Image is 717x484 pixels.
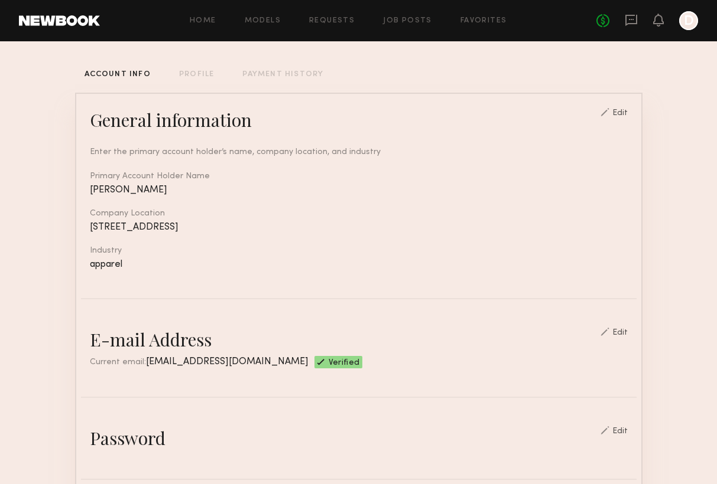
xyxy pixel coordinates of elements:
[245,17,281,25] a: Models
[90,108,252,132] div: General information
[242,71,323,79] div: PAYMENT HISTORY
[179,71,214,79] div: PROFILE
[329,359,360,368] span: Verified
[383,17,432,25] a: Job Posts
[679,11,698,30] a: D
[90,185,628,195] div: [PERSON_NAME]
[90,223,628,233] div: [STREET_ADDRESS]
[612,109,628,117] div: Edit
[90,328,212,351] div: E-mail Address
[190,17,216,25] a: Home
[90,260,628,270] div: apparel
[90,146,628,158] div: Enter the primary account holder’s name, company location, and industry
[460,17,507,25] a: Favorites
[309,17,355,25] a: Requests
[146,357,309,367] span: [EMAIL_ADDRESS][DOMAIN_NAME]
[90,210,628,218] div: Company Location
[90,426,166,450] div: Password
[90,172,628,181] div: Primary Account Holder Name
[90,247,628,255] div: Industry
[90,356,309,368] div: Current email:
[85,71,151,79] div: ACCOUNT INFO
[612,427,628,436] div: Edit
[612,329,628,337] div: Edit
